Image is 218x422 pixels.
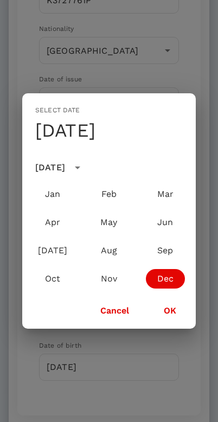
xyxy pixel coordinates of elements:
button: September [146,241,185,260]
button: November [89,269,129,289]
button: August [89,241,129,260]
button: March [146,184,185,204]
button: February [89,184,129,204]
button: December [146,269,185,289]
button: October [33,269,72,289]
span: Select date [35,102,80,119]
button: April [33,213,72,232]
button: June [146,213,185,232]
button: July [33,241,72,260]
button: January [33,184,72,204]
h4: [DATE] [35,119,95,142]
button: calendar view is open, switch to year view [68,158,87,177]
button: OK [149,297,191,324]
div: [DATE] [35,161,65,174]
button: Cancel [85,297,144,324]
button: May [89,213,129,232]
